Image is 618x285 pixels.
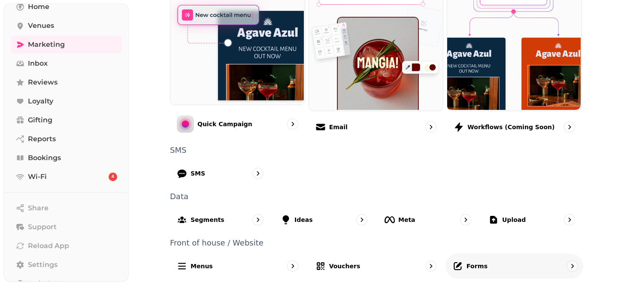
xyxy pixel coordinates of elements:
[28,222,57,232] span: Support
[11,256,122,273] a: Settings
[11,17,122,34] a: Venues
[170,161,270,186] a: SMS
[170,146,582,154] p: SMS
[467,261,488,270] p: Forms
[191,262,213,270] p: Menus
[11,36,122,53] a: Marketing
[274,207,374,232] a: Ideas
[329,123,348,131] p: Email
[170,207,270,232] a: Segments
[11,200,122,217] button: Share
[28,172,47,182] span: Wi-Fi
[11,130,122,148] a: Reports
[170,254,305,279] a: Menus
[288,262,297,270] svg: go to
[11,112,122,129] a: Gifting
[568,261,576,270] svg: go to
[357,215,366,224] svg: go to
[467,123,554,131] p: Workflows (coming soon)
[502,215,526,224] p: Upload
[28,153,61,163] span: Bookings
[28,77,58,88] span: Reviews
[28,39,65,50] span: Marketing
[329,262,360,270] p: Vouchers
[288,120,297,128] svg: go to
[294,215,313,224] p: Ideas
[11,168,122,185] a: Wi-Fi4
[191,169,205,178] p: SMS
[170,239,582,247] p: Front of house / Website
[254,169,262,178] svg: go to
[427,262,435,270] svg: go to
[28,2,49,12] span: Home
[445,253,583,279] a: Forms
[28,260,58,270] span: Settings
[565,123,574,131] svg: go to
[309,254,444,279] a: Vouchers
[191,215,224,224] p: Segments
[482,207,582,232] a: Upload
[461,215,470,224] svg: go to
[28,203,48,213] span: Share
[11,55,122,72] a: Inbox
[170,193,582,200] p: Data
[11,237,122,255] button: Reload App
[28,96,53,106] span: Loyalty
[427,123,435,131] svg: go to
[197,120,252,128] p: Quick Campaign
[565,215,574,224] svg: go to
[254,215,262,224] svg: go to
[28,134,56,144] span: Reports
[112,174,114,180] span: 4
[11,93,122,110] a: Loyalty
[398,215,415,224] p: Meta
[28,115,52,125] span: Gifting
[11,218,122,236] button: Support
[28,21,54,31] span: Venues
[378,207,478,232] a: Meta
[28,58,48,69] span: Inbox
[28,241,69,251] span: Reload App
[11,74,122,91] a: Reviews
[11,149,122,167] a: Bookings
